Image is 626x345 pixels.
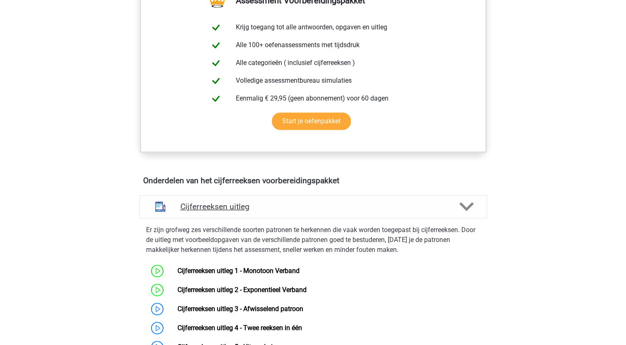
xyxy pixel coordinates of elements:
[177,305,303,313] a: Cijferreeksen uitleg 3 - Afwisselend patroon
[272,113,351,130] a: Start je oefenpakket
[177,267,300,275] a: Cijferreeksen uitleg 1 - Monotoon Verband
[177,286,307,294] a: Cijferreeksen uitleg 2 - Exponentieel Verband
[177,324,302,332] a: Cijferreeksen uitleg 4 - Twee reeksen in één
[146,225,480,255] p: Er zijn grofweg zes verschillende soorten patronen te herkennen die vaak worden toegepast bij cij...
[143,176,483,185] h4: Onderdelen van het cijferreeksen voorbereidingspakket
[180,202,446,211] h4: Cijferreeksen uitleg
[150,196,171,217] img: cijferreeksen uitleg
[136,195,490,218] a: uitleg Cijferreeksen uitleg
